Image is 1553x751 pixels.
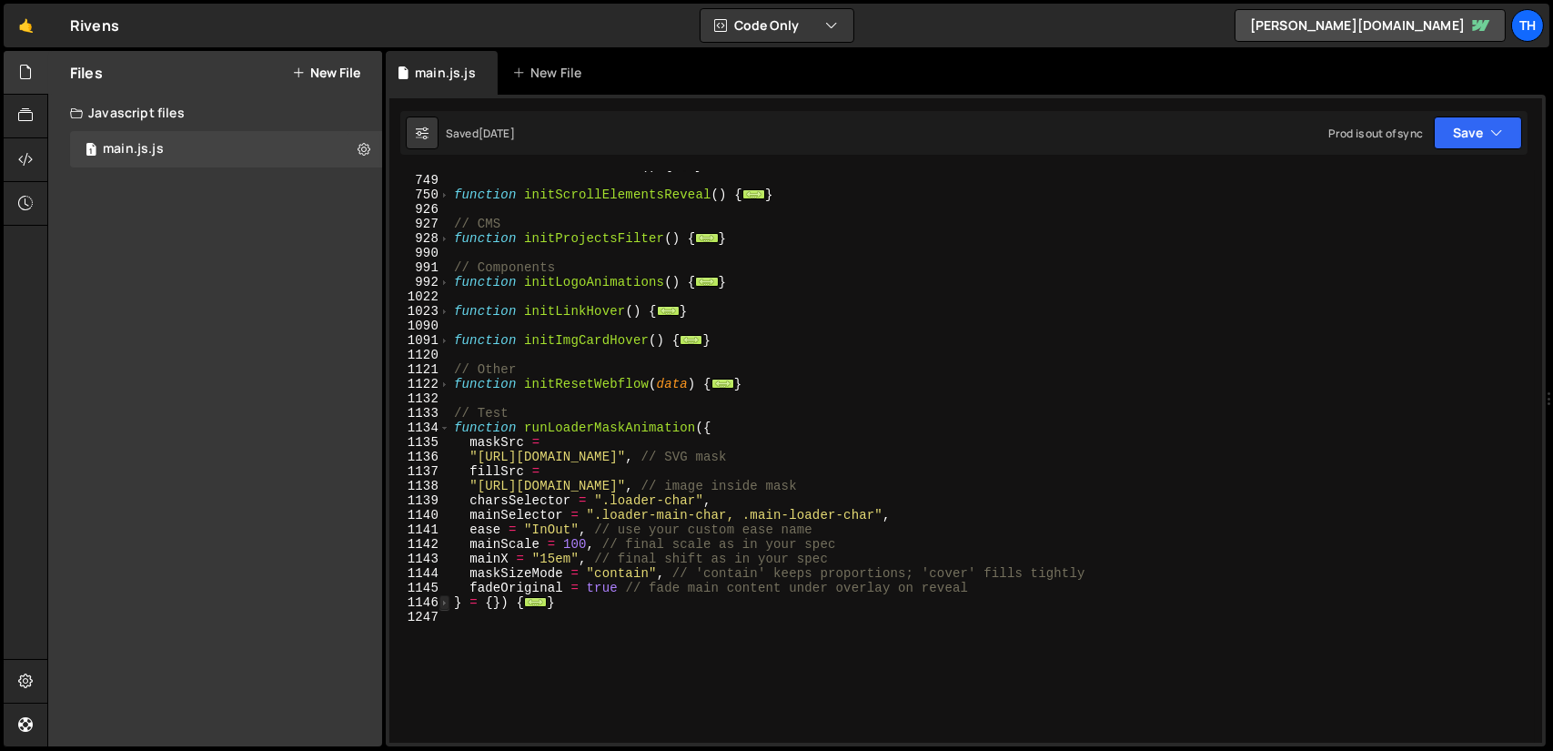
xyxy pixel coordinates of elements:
div: 1145 [389,581,450,595]
span: ... [695,233,718,243]
div: 1141 [389,523,450,537]
div: main.js.js [415,64,476,82]
div: 1136 [389,450,450,464]
div: 1133 [389,406,450,421]
div: 1022 [389,289,450,304]
div: 1090 [389,319,450,333]
div: 17273/47859.js [70,131,382,167]
div: 1144 [389,566,450,581]
div: 1023 [389,304,450,319]
div: 1143 [389,552,450,566]
div: Prod is out of sync [1328,126,1423,141]
span: ... [657,306,680,316]
span: ... [711,379,734,389]
div: 1142 [389,537,450,552]
div: [DATE] [479,126,515,141]
div: 1134 [389,421,450,435]
div: 1120 [389,348,450,362]
span: ... [524,597,547,607]
div: 1146 [389,595,450,610]
div: 926 [389,202,450,217]
div: 750 [389,188,450,202]
a: Th [1511,9,1544,42]
div: 1122 [389,377,450,391]
div: 991 [389,260,450,275]
span: ... [742,189,765,199]
button: Save [1434,117,1522,149]
div: 1091 [389,333,450,348]
div: Saved [446,126,515,141]
div: 1140 [389,508,450,523]
div: 1139 [389,493,450,508]
span: ... [680,335,702,345]
div: 928 [389,231,450,246]
div: main.js.js [103,141,164,157]
div: 990 [389,246,450,260]
div: Javascript files [48,95,382,131]
div: 1247 [389,610,450,624]
div: 1121 [389,362,450,377]
div: 1135 [389,435,450,450]
span: ... [695,277,718,287]
a: [PERSON_NAME][DOMAIN_NAME] [1235,9,1506,42]
span: 1 [86,144,96,158]
div: 1137 [389,464,450,479]
div: Rivens [70,15,119,36]
h2: Files [70,63,103,83]
div: 1132 [389,391,450,406]
div: New File [512,64,589,82]
div: 749 [389,173,450,188]
a: 🤙 [4,4,48,47]
button: Code Only [701,9,853,42]
button: New File [292,66,360,80]
div: 927 [389,217,450,231]
div: 992 [389,275,450,289]
div: 1138 [389,479,450,493]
